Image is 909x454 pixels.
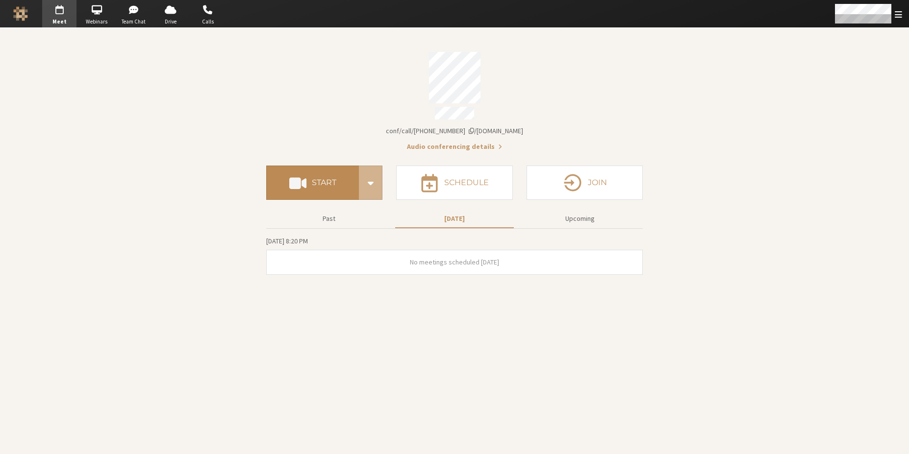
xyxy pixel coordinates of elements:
span: No meetings scheduled [DATE] [410,258,499,266]
span: Meet [42,18,76,26]
button: Start [266,166,359,200]
section: Account details [266,45,643,152]
button: [DATE] [395,210,514,227]
button: Join [527,166,643,200]
h4: Join [588,179,607,187]
span: Webinars [79,18,114,26]
span: Team Chat [117,18,151,26]
button: Schedule [396,166,512,200]
span: Drive [153,18,188,26]
button: Past [270,210,388,227]
span: [DATE] 8:20 PM [266,237,308,245]
h4: Start [312,179,336,187]
button: Audio conferencing details [407,142,502,152]
button: Upcoming [521,210,639,227]
span: Copy my meeting room link [386,126,523,135]
section: Today's Meetings [266,236,643,275]
div: Start conference options [359,166,382,200]
img: Iotum [13,6,28,21]
span: Calls [191,18,225,26]
h4: Schedule [444,179,489,187]
button: Copy my meeting room linkCopy my meeting room link [386,126,523,136]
